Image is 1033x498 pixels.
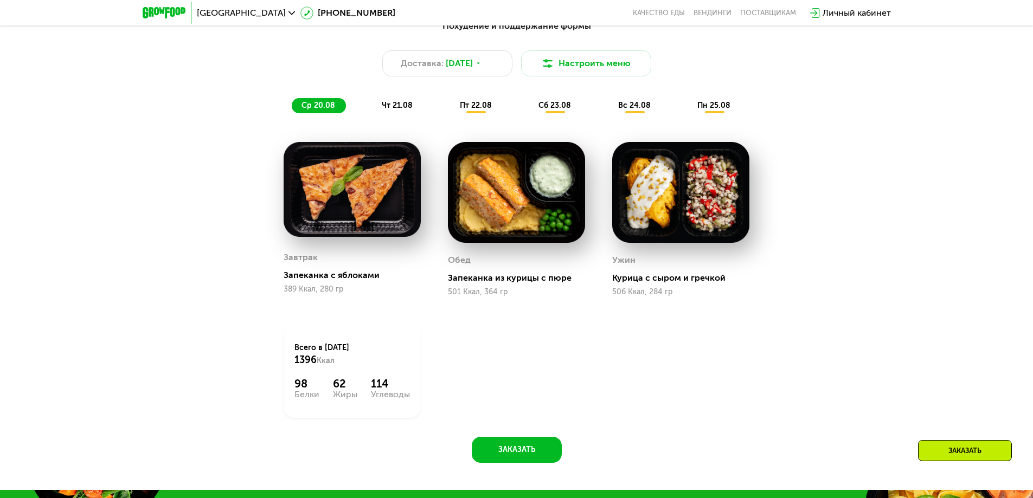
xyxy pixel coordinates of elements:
span: 1396 [294,354,317,366]
div: Белки [294,390,319,399]
span: ср 20.08 [301,101,335,110]
div: Обед [448,252,471,268]
div: Запеканка из курицы с пюре [448,273,594,283]
div: Заказать [918,440,1012,461]
span: [GEOGRAPHIC_DATA] [197,9,286,17]
div: поставщикам [740,9,796,17]
button: Настроить меню [521,50,651,76]
span: чт 21.08 [382,101,413,110]
span: Доставка: [401,57,444,70]
div: Всего в [DATE] [294,342,410,366]
div: 98 [294,377,319,390]
a: Вендинги [694,9,732,17]
span: [DATE] [446,57,473,70]
span: вс 24.08 [618,101,651,110]
span: пт 22.08 [460,101,492,110]
span: Ккал [317,356,335,365]
div: Личный кабинет [823,7,891,20]
div: 501 Ккал, 364 гр [448,288,585,296]
span: сб 23.08 [538,101,571,110]
div: Похудение и поддержание формы [196,20,838,33]
span: пн 25.08 [697,101,730,110]
div: Ужин [612,252,636,268]
div: Запеканка с яблоками [284,270,429,281]
div: 62 [333,377,357,390]
div: Жиры [333,390,357,399]
div: Курица с сыром и гречкой [612,273,758,283]
div: 114 [371,377,410,390]
div: 389 Ккал, 280 гр [284,285,421,294]
div: Завтрак [284,249,318,266]
div: 506 Ккал, 284 гр [612,288,749,296]
button: Заказать [472,437,562,463]
a: [PHONE_NUMBER] [300,7,395,20]
a: Качество еды [633,9,685,17]
div: Углеводы [371,390,410,399]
